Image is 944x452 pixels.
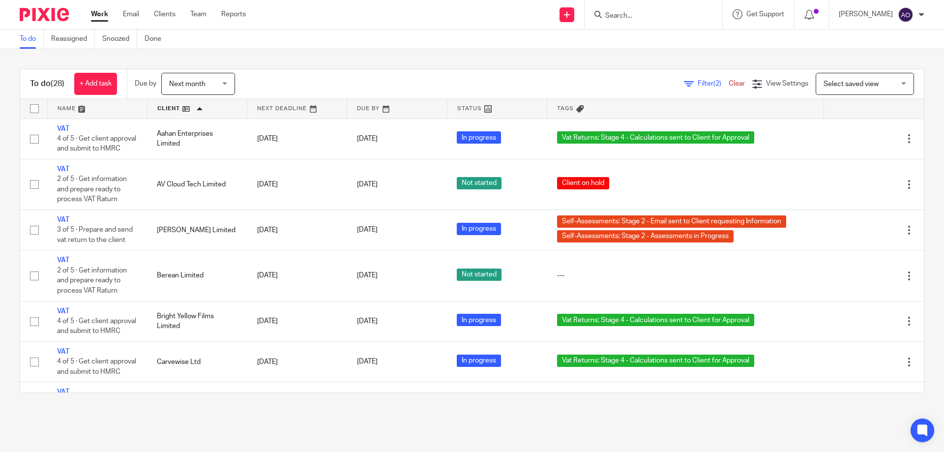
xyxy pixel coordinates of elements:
[357,272,378,279] span: [DATE]
[457,177,501,189] span: Not started
[135,79,156,89] p: Due by
[147,159,247,210] td: AV Cloud Tech Limited
[57,125,69,132] a: VAT
[169,81,206,88] span: Next month
[57,227,133,244] span: 3 of 5 · Prepare and send vat return to the client
[57,135,136,152] span: 4 of 5 · Get client approval and submit to HMRC
[145,30,169,49] a: Done
[154,9,176,19] a: Clients
[557,106,574,111] span: Tags
[57,348,69,355] a: VAT
[91,9,108,19] a: Work
[247,210,347,250] td: [DATE]
[839,9,893,19] p: [PERSON_NAME]
[557,314,754,326] span: Vat Returns: Stage 4 - Calculations sent to Client for Approval
[357,227,378,234] span: [DATE]
[357,318,378,325] span: [DATE]
[57,267,127,294] span: 2 of 5 · Get information and prepare ready to process VAT Raturn
[57,257,69,264] a: VAT
[557,215,786,228] span: Self-Assessments: Stage 2 - Email sent to Client requesting Information
[247,301,347,341] td: [DATE]
[557,177,609,189] span: Client on hold
[729,80,745,87] a: Clear
[247,382,347,433] td: [DATE]
[557,131,754,144] span: Vat Returns: Stage 4 - Calculations sent to Client for Approval
[51,80,64,88] span: (28)
[898,7,914,23] img: svg%3E
[604,12,693,21] input: Search
[102,30,137,49] a: Snoozed
[713,80,721,87] span: (2)
[51,30,95,49] a: Reassigned
[457,314,501,326] span: In progress
[457,355,501,367] span: In progress
[457,223,501,235] span: In progress
[147,342,247,382] td: Carvewise Ltd
[457,131,501,144] span: In progress
[698,80,729,87] span: Filter
[74,73,117,95] a: + Add task
[147,250,247,301] td: Berean Limited
[57,216,69,223] a: VAT
[123,9,139,19] a: Email
[57,318,136,335] span: 4 of 5 · Get client approval and submit to HMRC
[357,181,378,188] span: [DATE]
[766,80,808,87] span: View Settings
[247,250,347,301] td: [DATE]
[357,359,378,365] span: [DATE]
[57,176,127,203] span: 2 of 5 · Get information and prepare ready to process VAT Raturn
[457,269,501,281] span: Not started
[190,9,206,19] a: Team
[557,230,734,242] span: Self-Assessments: Stage 2 - Assessments in Progress
[247,342,347,382] td: [DATE]
[557,355,754,367] span: Vat Returns: Stage 4 - Calculations sent to Client for Approval
[557,271,814,280] div: ---
[57,389,69,395] a: VAT
[57,308,69,315] a: VAT
[746,11,784,18] span: Get Support
[824,81,879,88] span: Select saved view
[147,382,247,433] td: Chief Assessments Limited
[147,119,247,159] td: Aahan Enterprises Limited
[357,135,378,142] span: [DATE]
[20,30,44,49] a: To do
[221,9,246,19] a: Reports
[57,359,136,376] span: 4 of 5 · Get client approval and submit to HMRC
[247,119,347,159] td: [DATE]
[20,8,69,21] img: Pixie
[247,159,347,210] td: [DATE]
[147,210,247,250] td: [PERSON_NAME] Limited
[147,301,247,341] td: Bright Yellow Films Limited
[30,79,64,89] h1: To do
[57,166,69,173] a: VAT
